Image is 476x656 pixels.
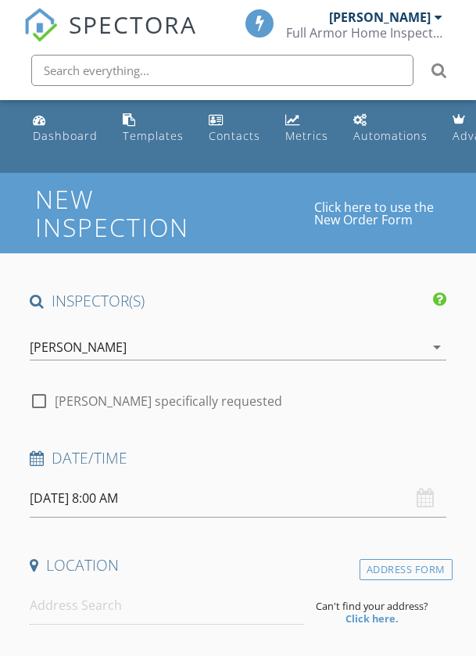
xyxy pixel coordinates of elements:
[285,128,328,143] div: Metrics
[123,128,184,143] div: Templates
[23,8,58,42] img: The Best Home Inspection Software - Spectora
[360,559,453,580] div: Address Form
[30,448,446,468] h4: Date/Time
[353,128,428,143] div: Automations
[329,9,431,25] div: [PERSON_NAME]
[286,25,442,41] div: Full Armor Home Inspections LLC
[345,611,399,626] strong: Click here.
[23,21,197,54] a: SPECTORA
[347,106,434,151] a: Automations (Basic)
[30,586,302,625] input: Address Search
[202,106,267,151] a: Contacts
[30,555,446,575] h4: Location
[30,479,446,518] input: Select date
[316,600,428,612] span: Can't find your address?
[33,128,98,143] div: Dashboard
[55,393,282,409] label: [PERSON_NAME] specifically requested
[314,201,441,226] a: Click here to use the New Order Form
[31,55,413,86] input: Search everything...
[30,340,127,354] div: [PERSON_NAME]
[69,8,197,41] span: SPECTORA
[116,106,190,151] a: Templates
[279,106,335,151] a: Metrics
[27,106,104,151] a: Dashboard
[35,185,314,240] h1: New Inspection
[30,291,446,311] h4: INSPECTOR(S)
[428,338,446,357] i: arrow_drop_down
[209,128,260,143] div: Contacts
